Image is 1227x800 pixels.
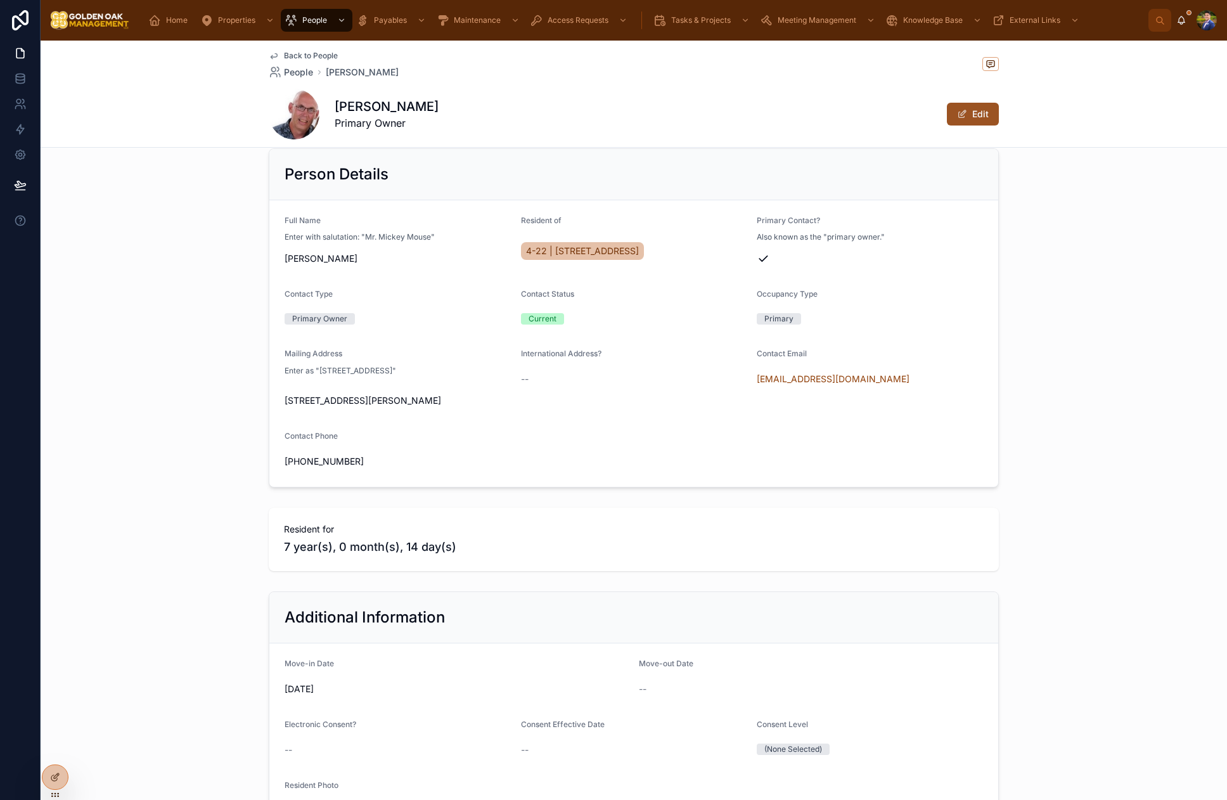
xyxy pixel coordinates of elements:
[352,9,432,32] a: Payables
[548,15,608,25] span: Access Requests
[526,245,639,257] span: 4-22 | [STREET_ADDRESS]
[521,719,605,729] span: Consent Effective Date
[1010,15,1060,25] span: External Links
[285,232,435,242] span: Enter with salutation: "Mr. Mickey Mouse"
[285,365,396,377] p: Enter as "[STREET_ADDRESS]"
[521,216,562,225] span: Resident of
[650,9,756,32] a: Tasks & Projects
[529,313,556,325] div: Current
[285,289,333,299] span: Contact Type
[764,313,793,325] div: Primary
[281,9,352,32] a: People
[285,607,445,628] h2: Additional Information
[285,252,511,265] span: [PERSON_NAME]
[526,9,634,32] a: Access Requests
[285,164,389,184] h2: Person Details
[757,349,807,358] span: Contact Email
[285,719,356,729] span: Electronic Consent?
[639,659,693,668] span: Move-out Date
[778,15,856,25] span: Meeting Management
[285,744,292,756] span: --
[285,659,334,668] span: Move-in Date
[521,289,574,299] span: Contact Status
[326,66,399,79] a: [PERSON_NAME]
[521,744,529,756] span: --
[374,15,407,25] span: Payables
[988,9,1086,32] a: External Links
[269,66,313,79] a: People
[218,15,255,25] span: Properties
[757,373,909,385] a: [EMAIL_ADDRESS][DOMAIN_NAME]
[639,683,646,695] span: --
[521,242,644,260] a: 4-22 | [STREET_ADDRESS]
[521,349,601,358] span: International Address?
[285,349,342,358] span: Mailing Address
[521,373,529,385] span: --
[335,98,439,115] h1: [PERSON_NAME]
[285,431,338,441] span: Contact Phone
[882,9,988,32] a: Knowledge Base
[757,216,820,225] span: Primary Contact?
[756,9,882,32] a: Meeting Management
[903,15,963,25] span: Knowledge Base
[145,9,196,32] a: Home
[285,394,511,407] span: [STREET_ADDRESS][PERSON_NAME]
[285,216,321,225] span: Full Name
[139,6,1148,34] div: scrollable content
[292,313,347,325] div: Primary Owner
[284,66,313,79] span: People
[764,744,822,755] div: (None Selected)
[269,51,338,61] a: Back to People
[196,9,281,32] a: Properties
[947,103,999,126] button: Edit
[285,455,511,468] span: [PHONE_NUMBER]
[285,683,629,695] span: [DATE]
[757,719,808,729] span: Consent Level
[166,15,188,25] span: Home
[335,115,439,131] span: Primary Owner
[284,523,984,536] span: Resident for
[454,15,501,25] span: Maintenance
[285,780,338,790] span: Resident Photo
[302,15,327,25] span: People
[757,232,885,242] span: Also known as the "primary owner."
[284,51,338,61] span: Back to People
[671,15,731,25] span: Tasks & Projects
[432,9,526,32] a: Maintenance
[51,10,129,30] img: App logo
[757,289,818,299] span: Occupancy Type
[284,538,984,556] span: 7 year(s), 0 month(s), 14 day(s)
